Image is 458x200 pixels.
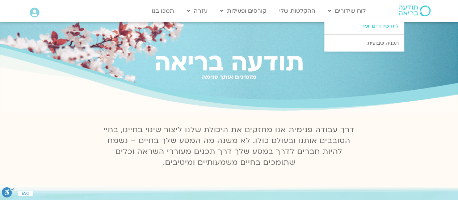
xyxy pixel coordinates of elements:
a: לוח שידורים יומי [324,18,404,34]
img: תודעה בריאה [399,5,430,16]
a: תמכו בנו [148,4,178,18]
a: לוח שידורים [324,4,369,18]
a: קורסים ופעילות [217,4,270,18]
a: ההקלטות שלי [276,4,319,18]
a: תכניה שבועית [324,35,404,52]
p: דרך עבודה פנימית אנו מחזקים את היכולת שלנו ליצור שינוי בחיינו, בחיי הסובבים אותנו ובעולם כולו. לא... [100,125,359,168]
a: עזרה [183,4,211,18]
